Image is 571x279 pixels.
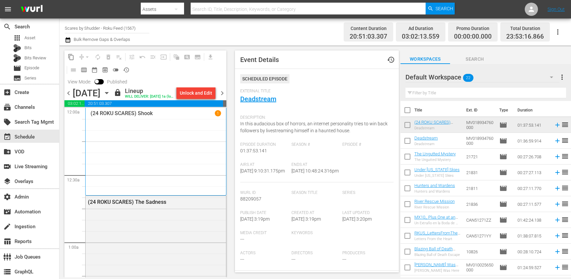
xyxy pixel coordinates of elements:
span: Series [342,190,390,196]
span: Media Credit [240,231,288,236]
span: Workspaces [400,55,450,63]
div: Content Duration [350,24,387,33]
span: Channels [3,103,11,111]
span: Event Details [240,56,279,64]
span: Copy Lineup [66,52,76,62]
p: 1 [217,111,219,116]
span: Day Calendar View [66,63,79,76]
span: Episode [499,248,507,256]
span: Fill episodes with ad slates [148,52,158,62]
span: Producers [342,251,390,256]
span: GraphQL [3,268,11,276]
span: View History [121,65,132,75]
span: Clear Lineup [114,52,124,62]
svg: Add to Schedule [554,201,561,208]
div: WILL DELIVER: [DATE] 1a (local) [125,95,174,99]
th: Duration [514,101,553,119]
span: 20:51:03.307 [85,100,223,107]
td: 00:27:27.113 [515,165,551,180]
span: Keywords [291,231,339,236]
a: Sign Out [548,7,565,12]
span: calendar_view_week_outlined [81,67,87,73]
span: reorder [561,137,569,144]
span: Search [436,3,453,15]
span: Reports [3,237,11,245]
td: 01:38:07.815 [515,228,551,244]
span: Episode [499,263,507,271]
span: Series [24,75,36,81]
span: Bits Review [24,55,46,61]
span: Airs At [240,162,288,168]
span: Episode [499,232,507,240]
button: Search [426,3,455,15]
span: 24 hours Lineup View is OFF [110,65,121,75]
span: [DATE] 3:19pm [291,216,321,222]
span: --- [240,236,244,242]
span: 23:53:16.866 [506,33,544,41]
a: The Ungutted Mystery [414,151,456,156]
span: reorder [561,200,569,208]
span: Ends At [291,162,339,168]
td: 01:24:59.527 [515,260,551,275]
th: Type [495,101,514,119]
span: Actors [240,251,288,256]
span: Revert to Primary Episode [137,52,148,62]
td: 00:27:26.708 [515,149,551,165]
td: 00:27:11.770 [515,180,551,196]
span: reorder [561,168,569,176]
td: 01:36:59.914 [515,133,551,149]
span: Published [104,79,131,84]
td: 01:37:53.141 [515,117,551,133]
td: 00:27:11.577 [515,196,551,212]
span: Season # [291,142,339,147]
span: reorder [561,232,569,239]
span: [DATE] 9:10:31.175pm [240,168,285,173]
div: River Rescue Mission [414,205,455,209]
div: Letters From the Heart [414,237,461,241]
svg: Add to Schedule [554,169,561,176]
span: Create [3,88,11,96]
span: reorder [561,216,569,224]
a: Blazing Ball of Death Escape [414,246,455,256]
span: date_range_outlined [91,67,98,73]
span: Description: [240,115,390,120]
span: Episode [24,65,39,71]
span: reorder [561,247,569,255]
svg: Add to Schedule [554,248,561,255]
div: Blazing Ball of Death Escape [414,253,461,257]
div: The Ungutted Mystery [414,158,456,162]
svg: Add to Schedule [554,153,561,160]
span: lock [114,89,122,97]
span: Directors [291,251,339,256]
td: 21811 [464,180,497,196]
td: MV010025650000 [464,260,497,275]
span: --- [291,257,295,262]
span: 00:00:00.000 [454,33,492,41]
span: [DATE] 3:20pm [342,216,372,222]
span: Schedule [3,133,11,141]
span: Episode [499,184,507,192]
span: Wurl Id [240,190,288,196]
svg: Add to Schedule [554,216,561,224]
span: preview_outlined [102,67,108,73]
span: Event History [387,56,395,64]
span: toggle_off [112,67,119,73]
div: Default Workspace [405,68,560,86]
span: Admin [3,193,11,201]
span: Season Title [291,190,339,196]
div: [PERSON_NAME] Was Here [414,268,461,273]
span: Last Updated [342,210,390,216]
span: Episode [13,64,21,72]
span: 00:06:43.134 [223,100,226,107]
span: Job Queues [3,253,11,261]
a: Hunters and Wardens [414,183,455,188]
svg: Add to Schedule [554,121,561,129]
span: 01:37:53.141 [240,148,267,153]
span: history_outlined [123,67,130,73]
span: Episode [499,121,507,129]
span: Episode [499,169,507,176]
th: Ext. ID [462,101,495,119]
td: 21836 [464,196,497,212]
span: Download as CSV [203,50,216,63]
div: Un Extraño en la Boda de Mi Hermano [414,221,461,225]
